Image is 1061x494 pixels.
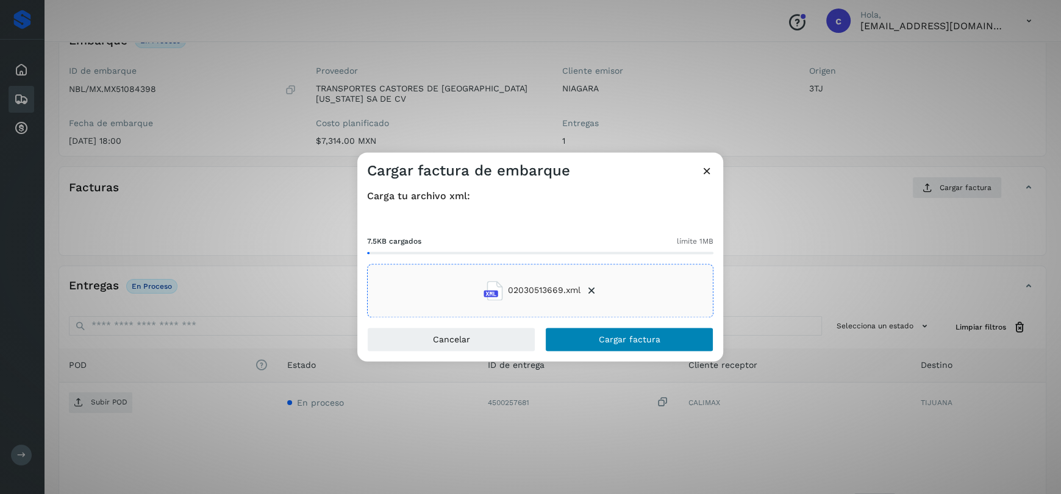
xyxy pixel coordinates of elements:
span: Cancelar [433,335,470,344]
span: 02030513669.xml [508,284,581,297]
button: Cargar factura [545,327,713,351]
span: Cargar factura [599,335,660,344]
h4: Carga tu archivo xml: [367,190,713,202]
span: 7.5KB cargados [367,236,421,247]
h3: Cargar factura de embarque [367,162,570,180]
span: límite 1MB [677,236,713,247]
button: Cancelar [367,327,535,351]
